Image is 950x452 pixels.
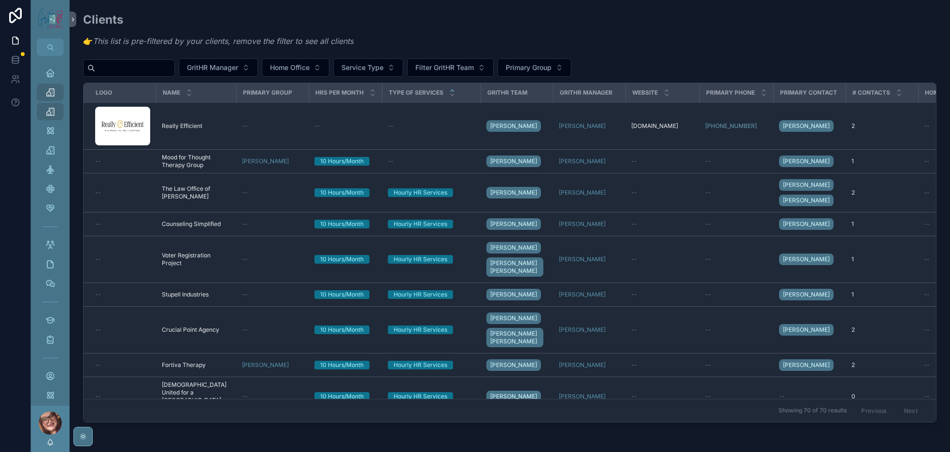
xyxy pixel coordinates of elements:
[779,393,785,400] span: --
[851,157,912,165] a: 1
[705,326,767,334] a: --
[394,392,447,401] div: Hourly HR Services
[242,157,303,165] a: [PERSON_NAME]
[924,291,930,298] span: --
[95,361,101,369] span: --
[95,326,101,334] span: --
[95,220,101,228] span: --
[314,325,376,334] a: 10 Hours/Month
[559,189,606,197] a: [PERSON_NAME]
[95,326,150,334] a: --
[560,89,612,97] span: GritHR Manager
[851,255,854,263] span: 1
[95,157,101,165] span: --
[486,187,541,198] a: [PERSON_NAME]
[95,189,150,197] a: --
[924,122,930,130] span: --
[783,220,830,228] span: [PERSON_NAME]
[162,291,209,298] span: Stupell Industries
[779,393,840,400] a: --
[779,154,840,169] a: [PERSON_NAME]
[490,314,537,322] span: [PERSON_NAME]
[924,326,930,334] span: --
[490,189,537,197] span: [PERSON_NAME]
[779,252,840,267] a: [PERSON_NAME]
[242,255,248,263] span: --
[559,393,606,400] a: [PERSON_NAME]
[705,393,767,400] a: --
[559,291,620,298] a: [PERSON_NAME]
[559,326,606,334] a: [PERSON_NAME]
[31,56,70,406] div: scrollable content
[242,326,248,334] span: --
[852,89,890,97] span: # Contacts
[95,157,150,165] a: --
[705,361,711,369] span: --
[631,255,637,263] span: --
[162,220,221,228] span: Counseling Simplified
[705,220,711,228] span: --
[779,254,834,265] a: [PERSON_NAME]
[779,118,840,134] a: [PERSON_NAME]
[486,287,547,302] a: [PERSON_NAME]
[242,122,248,130] span: --
[631,291,694,298] a: --
[486,289,541,300] a: [PERSON_NAME]
[394,290,447,299] div: Hourly HR Services
[388,392,475,401] a: Hourly HR Services
[497,58,571,77] button: Select Button
[242,220,248,228] span: --
[486,185,547,200] a: [PERSON_NAME]
[779,324,834,336] a: [PERSON_NAME]
[559,255,606,263] a: [PERSON_NAME]
[162,291,230,298] a: Stupell Industries
[705,122,757,130] a: [PHONE_NUMBER]
[631,189,637,197] span: --
[559,291,606,298] a: [PERSON_NAME]
[851,361,855,369] span: 2
[705,291,711,298] span: --
[779,289,834,300] a: [PERSON_NAME]
[851,189,855,197] span: 2
[705,255,711,263] span: --
[631,393,637,400] span: --
[631,326,637,334] span: --
[490,361,537,369] span: [PERSON_NAME]
[242,361,289,369] span: [PERSON_NAME]
[95,291,150,298] a: --
[486,218,541,230] a: [PERSON_NAME]
[95,107,150,145] img: Really-Efficient-Rectangle-logo-with-white-background.png
[314,220,376,228] a: 10 Hours/Month
[783,291,830,298] span: [PERSON_NAME]
[394,325,447,334] div: Hourly HR Services
[242,393,303,400] a: --
[486,357,547,373] a: [PERSON_NAME]
[95,220,150,228] a: --
[394,220,447,228] div: Hourly HR Services
[242,291,248,298] span: --
[162,220,230,228] a: Counseling Simplified
[490,157,537,165] span: [PERSON_NAME]
[314,157,376,166] a: 10 Hours/Month
[95,255,101,263] span: --
[851,255,912,263] a: 1
[486,118,547,134] a: [PERSON_NAME]
[490,393,537,400] span: [PERSON_NAME]
[487,89,527,97] span: GritHR Team
[631,361,637,369] span: --
[486,154,547,169] a: [PERSON_NAME]
[559,220,620,228] a: [PERSON_NAME]
[631,157,694,165] a: --
[559,361,606,369] a: [PERSON_NAME]
[490,330,539,345] span: [PERSON_NAME] [PERSON_NAME]
[320,188,364,197] div: 10 Hours/Month
[37,5,64,34] img: App logo
[631,326,694,334] a: --
[559,157,606,165] a: [PERSON_NAME]
[314,122,320,130] span: --
[851,361,912,369] a: 2
[314,290,376,299] a: 10 Hours/Month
